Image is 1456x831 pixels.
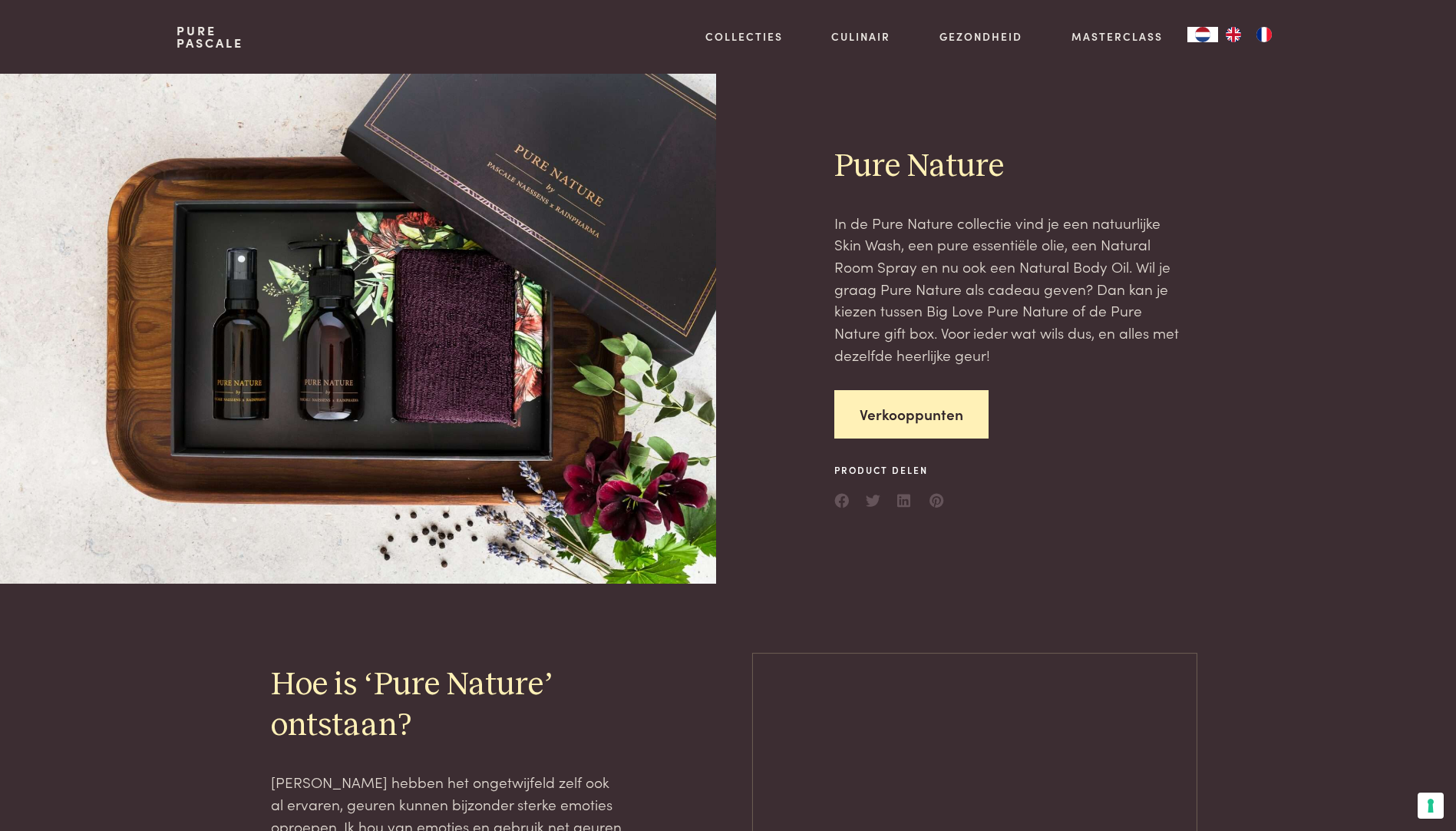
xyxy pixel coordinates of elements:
a: EN [1218,27,1249,42]
a: FR [1249,27,1279,42]
a: Collecties [705,28,783,45]
div: Language [1187,27,1218,42]
p: In de Pure Nature collectie vind je een natuurlijke Skin Wash, een pure essentiële olie, een Natu... [834,212,1186,366]
a: Culinair [831,28,890,45]
span: Product delen [834,463,945,477]
a: Verkooppunten [834,390,989,439]
a: NL [1187,27,1218,42]
a: Masterclass [1071,28,1163,45]
aside: Language selected: Nederlands [1187,27,1279,42]
a: PurePascale [177,25,243,49]
button: Uw voorkeuren voor toestemming voor trackingtechnologieën [1418,793,1444,819]
h2: Pure Nature [834,147,1186,187]
h2: Hoe is ‘Pure Nature’ ontstaan? [271,665,622,747]
a: Gezondheid [939,28,1022,45]
ul: Language list [1218,27,1279,42]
